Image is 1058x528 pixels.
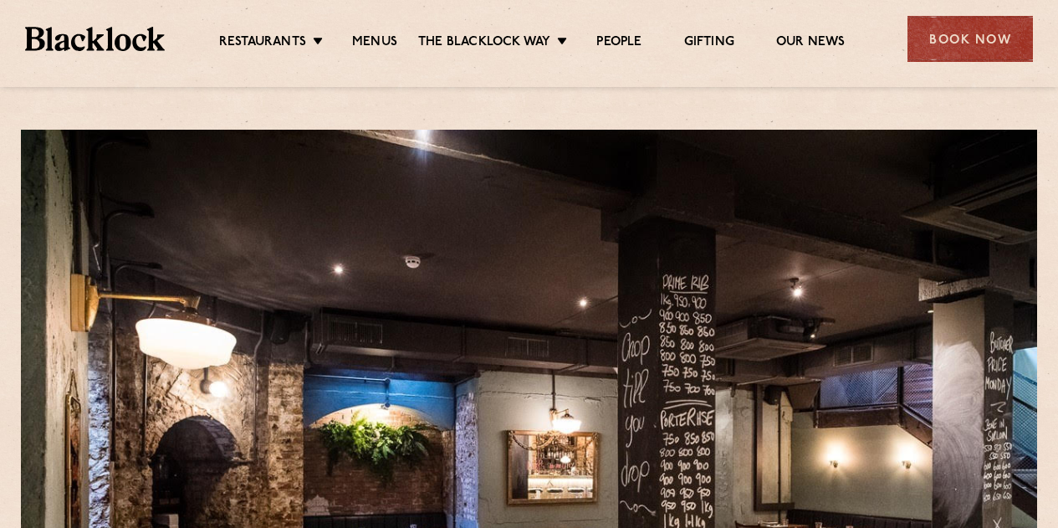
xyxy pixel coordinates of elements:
[418,34,550,53] a: The Blacklock Way
[684,34,734,53] a: Gifting
[352,34,397,53] a: Menus
[25,27,165,50] img: BL_Textured_Logo-footer-cropped.svg
[776,34,846,53] a: Our News
[219,34,306,53] a: Restaurants
[596,34,641,53] a: People
[907,16,1033,62] div: Book Now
